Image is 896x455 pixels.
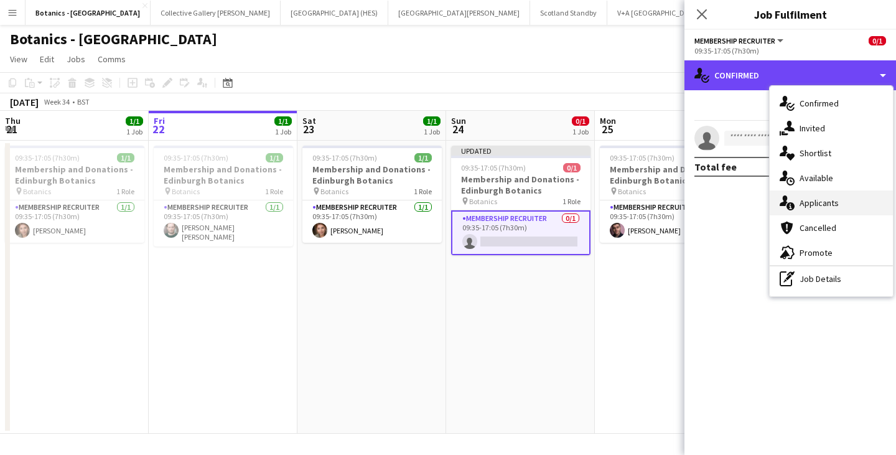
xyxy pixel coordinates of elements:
span: Comms [98,54,126,65]
span: 09:35-17:05 (7h30m) [461,163,526,172]
h3: Membership and Donations - Edinburgh Botanics [5,164,144,186]
app-job-card: 09:35-17:05 (7h30m)1/1Membership and Donations - Edinburgh Botanics Botanics1 RoleMembership Recr... [154,146,293,246]
span: 0/1 [572,116,589,126]
span: 25 [598,122,616,136]
h3: Membership and Donations - Edinburgh Botanics [451,174,590,196]
span: Sat [302,115,316,126]
span: 21 [3,122,21,136]
button: Membership Recruiter [694,36,785,45]
app-card-role: Membership Recruiter1/109:35-17:05 (7h30m)[PERSON_NAME] [302,200,442,243]
span: 09:35-17:05 (7h30m) [164,153,228,162]
span: 09:35-17:05 (7h30m) [610,153,674,162]
button: Botanics - [GEOGRAPHIC_DATA] [26,1,151,25]
a: Jobs [62,51,90,67]
span: Thu [5,115,21,126]
div: 1 Job [275,127,291,136]
div: Confirmed [684,60,896,90]
a: Edit [35,51,59,67]
app-card-role: Membership Recruiter0/109:35-17:05 (7h30m) [451,210,590,255]
h1: Botanics - [GEOGRAPHIC_DATA] [10,30,217,49]
span: Botanics [23,187,51,196]
app-job-card: 09:35-17:05 (7h30m)1/1Membership and Donations - Edinburgh Botanics Botanics1 RoleMembership Recr... [5,146,144,243]
span: Edit [40,54,54,65]
span: Membership Recruiter [694,36,775,45]
app-card-role: Membership Recruiter1/109:35-17:05 (7h30m)[PERSON_NAME] [5,200,144,243]
div: Available [770,166,893,190]
button: [GEOGRAPHIC_DATA][PERSON_NAME] [388,1,530,25]
a: Comms [93,51,131,67]
div: Applicants [770,190,893,215]
button: [GEOGRAPHIC_DATA] (HES) [281,1,388,25]
span: Mon [600,115,616,126]
span: Week 34 [41,97,72,106]
button: Collective Gallery [PERSON_NAME] [151,1,281,25]
span: 0/1 [869,36,886,45]
button: Scotland Standby [530,1,607,25]
div: Job Details [770,266,893,291]
div: 1 Job [572,127,589,136]
h3: Job Fulfilment [684,6,896,22]
span: 23 [301,122,316,136]
span: Botanics [320,187,348,196]
span: Sun [451,115,466,126]
span: 1/1 [423,116,441,126]
div: Total fee [694,161,737,173]
app-card-role: Membership Recruiter1/109:35-17:05 (7h30m)[PERSON_NAME] [PERSON_NAME] [154,200,293,246]
div: Cancelled [770,215,893,240]
div: Promote [770,240,893,265]
button: V+A [GEOGRAPHIC_DATA] [607,1,710,25]
span: 1 Role [562,197,581,206]
div: Confirmed [770,91,893,116]
div: [DATE] [10,96,39,108]
span: 1/1 [414,153,432,162]
app-card-role: Membership Recruiter1/109:35-17:05 (7h30m)[PERSON_NAME] [600,200,739,243]
h3: Membership and Donations - Edinburgh Botanics [154,164,293,186]
span: 1 Role [414,187,432,196]
span: Fri [154,115,165,126]
div: 09:35-17:05 (7h30m) [694,46,886,55]
span: 1/1 [274,116,292,126]
div: 1 Job [126,127,142,136]
span: Botanics [469,197,497,206]
app-job-card: Updated09:35-17:05 (7h30m)0/1Membership and Donations - Edinburgh Botanics Botanics1 RoleMembersh... [451,146,590,255]
span: Botanics [618,187,646,196]
span: 1/1 [117,153,134,162]
span: 1 Role [265,187,283,196]
div: 1 Job [424,127,440,136]
span: 1/1 [126,116,143,126]
span: 22 [152,122,165,136]
span: View [10,54,27,65]
a: View [5,51,32,67]
div: BST [77,97,90,106]
span: Jobs [67,54,85,65]
div: Updated [451,146,590,156]
div: Invited [770,116,893,141]
span: 1 Role [116,187,134,196]
span: Botanics [172,187,200,196]
span: 09:35-17:05 (7h30m) [15,153,80,162]
span: 09:35-17:05 (7h30m) [312,153,377,162]
span: 24 [449,122,466,136]
div: Shortlist [770,141,893,166]
span: 0/1 [563,163,581,172]
app-job-card: 09:35-17:05 (7h30m)1/1Membership and Donations - Edinburgh Botanics Botanics1 RoleMembership Recr... [600,146,739,243]
span: 1/1 [266,153,283,162]
h3: Membership and Donations - Edinburgh Botanics [302,164,442,186]
app-job-card: 09:35-17:05 (7h30m)1/1Membership and Donations - Edinburgh Botanics Botanics1 RoleMembership Recr... [302,146,442,243]
h3: Membership and Donations - Edinburgh Botanics [600,164,739,186]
